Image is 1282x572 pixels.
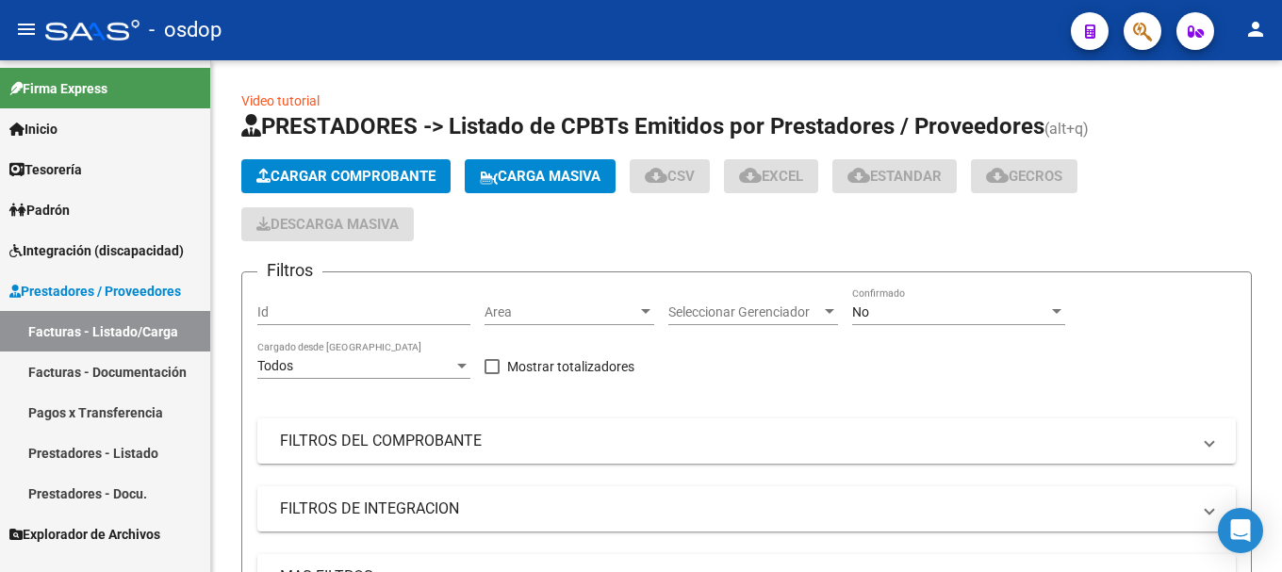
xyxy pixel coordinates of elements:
span: Gecros [986,168,1062,185]
a: Video tutorial [241,93,320,108]
button: Carga Masiva [465,159,616,193]
button: Estandar [832,159,957,193]
span: Padrón [9,200,70,221]
mat-expansion-panel-header: FILTROS DE INTEGRACION [257,486,1236,531]
span: Descarga Masiva [256,216,399,233]
span: Estandar [847,168,942,185]
span: Inicio [9,119,58,139]
span: No [852,304,869,319]
h3: Filtros [257,257,322,284]
div: Open Intercom Messenger [1218,508,1263,553]
span: Todos [257,358,293,373]
span: CSV [645,168,695,185]
button: CSV [630,159,710,193]
button: Cargar Comprobante [241,159,451,193]
mat-icon: person [1244,18,1267,41]
mat-icon: menu [15,18,38,41]
mat-icon: cloud_download [847,164,870,187]
span: Area [485,304,637,320]
span: Prestadores / Proveedores [9,281,181,302]
button: EXCEL [724,159,818,193]
span: Tesorería [9,159,82,180]
mat-panel-title: FILTROS DEL COMPROBANTE [280,431,1191,451]
span: Cargar Comprobante [256,168,436,185]
span: Integración (discapacidad) [9,240,184,261]
mat-icon: cloud_download [739,164,762,187]
span: (alt+q) [1044,120,1089,138]
button: Gecros [971,159,1077,193]
span: Mostrar totalizadores [507,355,634,378]
span: Firma Express [9,78,107,99]
span: PRESTADORES -> Listado de CPBTs Emitidos por Prestadores / Proveedores [241,113,1044,139]
span: Explorador de Archivos [9,524,160,545]
mat-expansion-panel-header: FILTROS DEL COMPROBANTE [257,418,1236,464]
mat-icon: cloud_download [986,164,1009,187]
span: Seleccionar Gerenciador [668,304,821,320]
span: EXCEL [739,168,803,185]
span: - osdop [149,9,222,51]
span: Carga Masiva [480,168,600,185]
button: Descarga Masiva [241,207,414,241]
app-download-masive: Descarga masiva de comprobantes (adjuntos) [241,207,414,241]
mat-icon: cloud_download [645,164,667,187]
mat-panel-title: FILTROS DE INTEGRACION [280,498,1191,519]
